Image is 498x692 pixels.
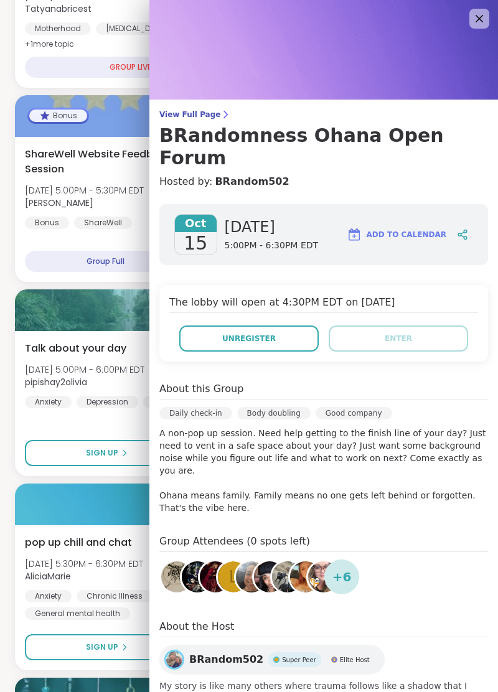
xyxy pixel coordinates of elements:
h4: About this Group [159,381,243,396]
a: bt7lmt [306,559,341,594]
span: Oct [175,215,217,232]
img: ShareWell Logomark [347,227,362,242]
a: lyssa [198,559,233,594]
span: L [229,565,238,589]
a: L [216,559,251,594]
a: mrsperozek43 [180,559,215,594]
span: 15 [184,232,207,255]
button: Unregister [179,325,319,352]
div: Good company [316,407,392,419]
div: General mental health [25,607,130,620]
h4: Group Attendees (0 spots left) [159,534,488,552]
span: Elite Host [340,655,370,665]
h4: The lobby will open at 4:30PM EDT on [DATE] [169,295,478,313]
p: A non-pop up session. Need help getting to the finish line of your day? Just need to vent in a sa... [159,427,488,514]
div: Healing [143,396,192,408]
span: + 6 [332,568,352,586]
div: Chronic Illness [77,590,153,602]
div: [MEDICAL_DATA] [96,22,178,35]
img: coco985 [290,561,321,592]
a: Amie89 [270,559,305,594]
span: [DATE] 5:00PM - 6:00PM EDT [25,363,144,376]
div: Group Full [25,251,186,272]
a: Gwendolyn79 [252,559,287,594]
h3: BRandomness Ohana Open Forum [159,124,488,169]
img: Monica2025 [236,561,267,592]
div: Bonus [25,217,69,229]
h4: About the Host [159,619,488,637]
div: ShareWell [74,217,132,229]
span: Sign Up [86,642,118,653]
span: pop up chill and chat [25,535,132,550]
span: Super Peer [282,655,316,665]
img: Super Peer [273,657,280,663]
button: Add to Calendar [341,220,452,250]
div: Daily check-in [159,407,232,419]
button: Sign Up [25,440,189,466]
a: BRandom502BRandom502Super PeerSuper PeerElite HostElite Host [159,645,385,675]
img: Gwendolyn79 [254,561,285,592]
a: View Full PageBRandomness Ohana Open Forum [159,110,488,169]
span: ShareWell Website Feedback Session [25,147,179,177]
h4: Hosted by: [159,174,488,189]
img: bt7lmt [308,561,339,592]
span: Sign Up [86,447,118,459]
img: py_sch [161,561,192,592]
span: Add to Calendar [367,229,446,240]
div: Anxiety [25,590,72,602]
a: BRandom502 [215,174,289,189]
img: Amie89 [272,561,303,592]
img: BRandom502 [166,652,182,668]
span: 5:00PM - 6:30PM EDT [225,240,319,252]
span: [DATE] 5:30PM - 6:30PM EDT [25,558,143,570]
a: coco985 [288,559,323,594]
img: lyssa [200,561,231,592]
div: Depression [77,396,138,408]
div: Motherhood [25,22,91,35]
span: Talk about your day [25,341,126,356]
span: Unregister [222,333,276,344]
span: BRandom502 [189,652,263,667]
div: Body doubling [237,407,311,419]
button: Enter [329,325,468,352]
b: [PERSON_NAME] [25,197,93,209]
b: AliciaMarie [25,570,71,582]
div: GROUP LIVE [25,57,235,78]
span: View Full Page [159,110,488,119]
b: Tatyanabricest [25,2,92,15]
img: mrsperozek43 [182,561,213,592]
a: Monica2025 [234,559,269,594]
span: Enter [385,333,412,344]
a: py_sch [159,559,194,594]
span: [DATE] 5:00PM - 5:30PM EDT [25,184,144,197]
button: Sign Up [25,634,189,660]
div: Bonus [29,110,87,122]
span: [DATE] [225,217,319,237]
div: Anxiety [25,396,72,408]
img: Elite Host [331,657,337,663]
b: pipishay2olivia [25,376,87,388]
